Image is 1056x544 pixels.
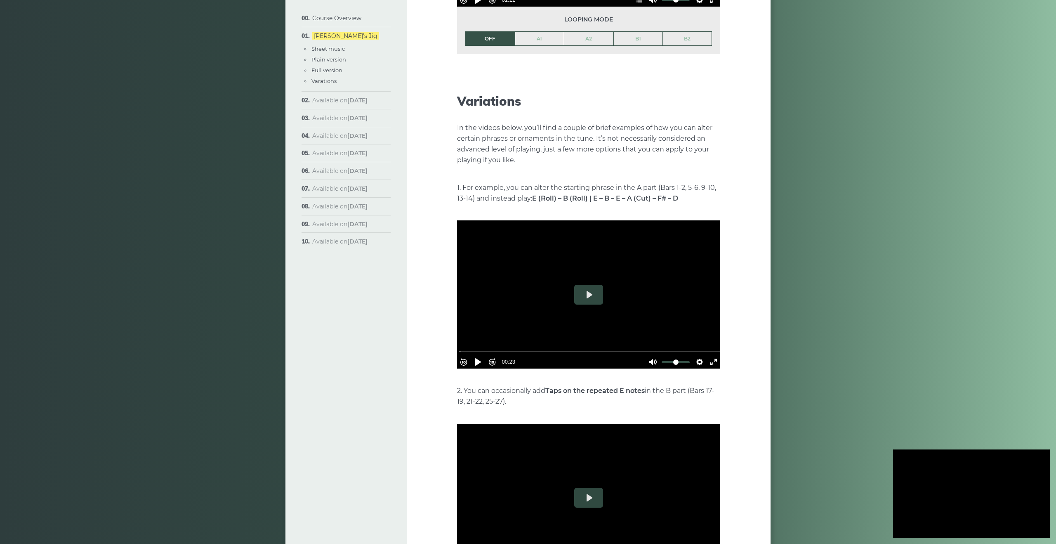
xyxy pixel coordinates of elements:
[347,185,368,192] strong: [DATE]
[312,132,368,140] span: Available on
[312,97,368,104] span: Available on
[457,123,720,166] p: In the videos below, you’ll find a couple of brief examples of how you can alter certain phrases ...
[545,387,645,395] strong: Taps on the repeated E notes
[311,67,342,73] a: Full version
[312,114,368,122] span: Available on
[312,167,368,175] span: Available on
[311,45,345,52] a: Sheet music
[457,94,720,109] h2: Variations
[347,167,368,175] strong: [DATE]
[347,97,368,104] strong: [DATE]
[311,78,337,84] a: Varations
[312,203,368,210] span: Available on
[347,220,368,228] strong: [DATE]
[312,185,368,192] span: Available on
[347,203,368,210] strong: [DATE]
[312,149,368,157] span: Available on
[663,32,712,46] a: B2
[457,386,720,407] p: 2. You can occasionally add in the B part (Bars 17-19, 21-22, 25-27).
[312,238,368,245] span: Available on
[347,149,368,157] strong: [DATE]
[347,238,368,245] strong: [DATE]
[515,32,564,46] a: A1
[347,132,368,140] strong: [DATE]
[465,15,712,24] span: Looping mode
[347,114,368,122] strong: [DATE]
[312,220,368,228] span: Available on
[311,56,346,63] a: Plain version
[614,32,663,46] a: B1
[312,32,379,40] a: [PERSON_NAME]’s Jig
[312,14,361,22] a: Course Overview
[532,194,678,202] strong: E (Roll) – B (Roll) | E – B – E – A (Cut) – F# – D
[457,182,720,204] p: 1. For example, you can alter the starting phrase in the A part (Bars 1-2, 5-6, 9-10, 13-14) and ...
[564,32,613,46] a: A2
